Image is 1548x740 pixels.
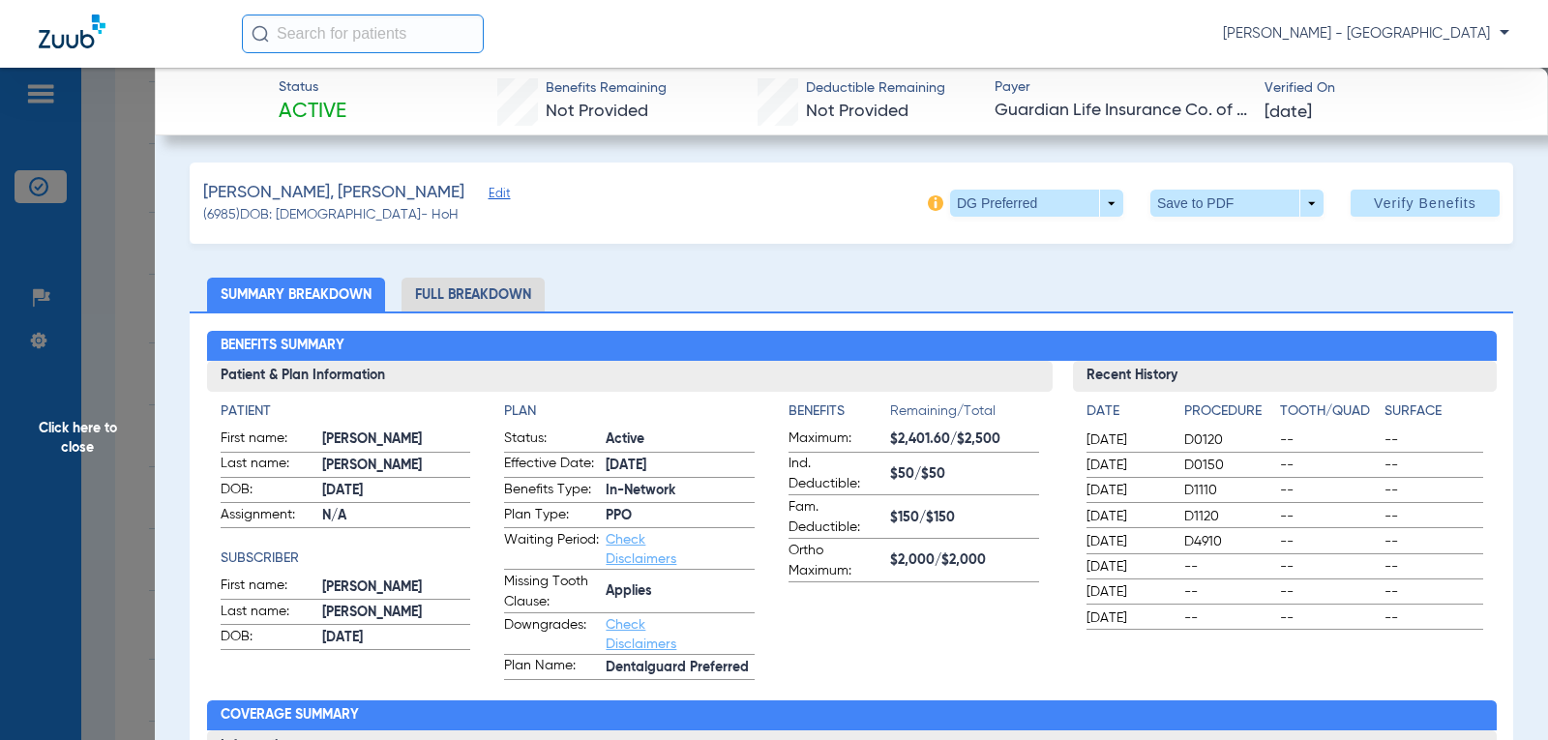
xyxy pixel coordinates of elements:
[322,506,471,526] span: N/A
[606,533,676,566] a: Check Disclaimers
[1184,401,1272,429] app-breakdown-title: Procedure
[789,541,883,581] span: Ortho Maximum:
[203,181,464,205] span: [PERSON_NAME], [PERSON_NAME]
[504,480,599,503] span: Benefits Type:
[221,548,471,569] h4: Subscriber
[1280,481,1378,500] span: --
[322,603,471,623] span: [PERSON_NAME]
[1384,401,1482,422] h4: Surface
[504,401,755,422] h4: Plan
[606,506,755,526] span: PPO
[890,464,1039,485] span: $50/$50
[606,618,676,651] a: Check Disclaimers
[203,205,459,225] span: (6985) DOB: [DEMOGRAPHIC_DATA] - HoH
[1184,456,1272,475] span: D0150
[1384,481,1482,500] span: --
[322,481,471,501] span: [DATE]
[221,429,315,452] span: First name:
[1384,532,1482,551] span: --
[890,429,1039,450] span: $2,401.60/$2,500
[1087,430,1168,450] span: [DATE]
[1280,582,1378,602] span: --
[504,454,599,477] span: Effective Date:
[504,429,599,452] span: Status:
[221,505,315,528] span: Assignment:
[1087,481,1168,500] span: [DATE]
[322,577,471,598] span: [PERSON_NAME]
[1280,430,1378,450] span: --
[207,331,1497,362] h2: Benefits Summary
[789,429,883,452] span: Maximum:
[789,497,883,538] span: Fam. Deductible:
[1384,430,1482,450] span: --
[789,454,883,494] span: Ind. Deductible:
[1351,190,1500,217] button: Verify Benefits
[1184,401,1272,422] h4: Procedure
[995,77,1247,98] span: Payer
[1384,557,1482,577] span: --
[1374,195,1476,211] span: Verify Benefits
[1384,507,1482,526] span: --
[207,700,1497,731] h2: Coverage Summary
[1087,582,1168,602] span: [DATE]
[1184,507,1272,526] span: D1120
[322,456,471,476] span: [PERSON_NAME]
[1087,608,1168,628] span: [DATE]
[221,454,315,477] span: Last name:
[1184,481,1272,500] span: D1110
[606,481,755,501] span: In-Network
[489,187,506,205] span: Edit
[1184,430,1272,450] span: D0120
[1265,101,1312,125] span: [DATE]
[1280,401,1378,429] app-breakdown-title: Tooth/Quad
[221,627,315,650] span: DOB:
[39,15,105,48] img: Zuub Logo
[1184,532,1272,551] span: D4910
[221,401,471,422] h4: Patient
[221,602,315,625] span: Last name:
[546,103,648,120] span: Not Provided
[1280,456,1378,475] span: --
[1265,78,1517,99] span: Verified On
[995,99,1247,123] span: Guardian Life Insurance Co. of America
[546,78,667,99] span: Benefits Remaining
[606,456,755,476] span: [DATE]
[606,658,755,678] span: Dentalguard Preferred
[1223,24,1509,44] span: [PERSON_NAME] - [GEOGRAPHIC_DATA]
[1087,532,1168,551] span: [DATE]
[504,615,599,654] span: Downgrades:
[1280,608,1378,628] span: --
[890,550,1039,571] span: $2,000/$2,000
[1087,507,1168,526] span: [DATE]
[1087,401,1168,422] h4: Date
[1384,608,1482,628] span: --
[1280,507,1378,526] span: --
[606,429,755,450] span: Active
[928,195,943,211] img: info-icon
[252,25,269,43] img: Search Icon
[402,278,545,311] li: Full Breakdown
[504,656,599,679] span: Plan Name:
[1384,401,1482,429] app-breakdown-title: Surface
[1184,582,1272,602] span: --
[890,401,1039,429] span: Remaining/Total
[806,103,908,120] span: Not Provided
[221,576,315,599] span: First name:
[322,628,471,648] span: [DATE]
[1150,190,1324,217] button: Save to PDF
[806,78,945,99] span: Deductible Remaining
[322,429,471,450] span: [PERSON_NAME]
[1184,557,1272,577] span: --
[1073,361,1496,392] h3: Recent History
[1280,532,1378,551] span: --
[1280,557,1378,577] span: --
[1280,401,1378,422] h4: Tooth/Quad
[606,581,755,602] span: Applies
[890,508,1039,528] span: $150/$150
[789,401,890,429] app-breakdown-title: Benefits
[1087,401,1168,429] app-breakdown-title: Date
[207,278,385,311] li: Summary Breakdown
